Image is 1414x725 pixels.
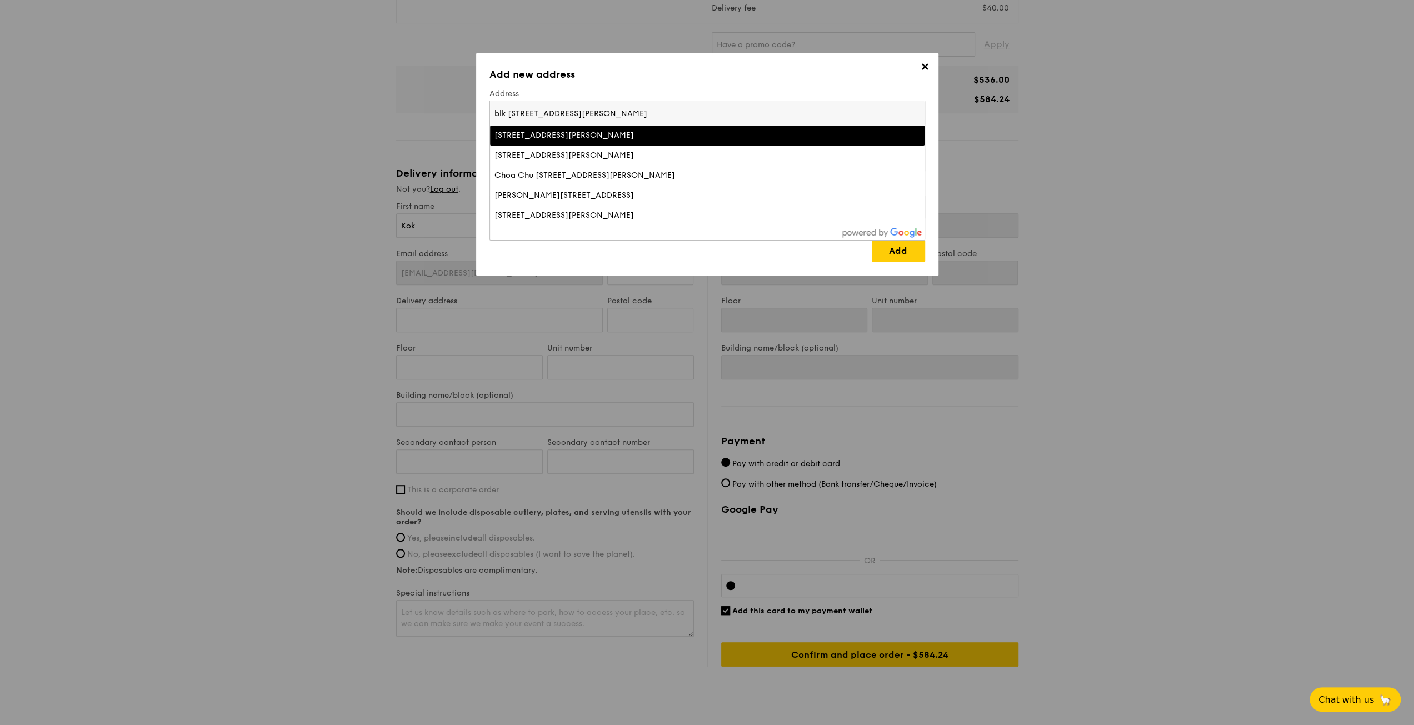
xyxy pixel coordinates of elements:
label: Address [489,89,925,98]
img: powered-by-google.60e8a832.png [842,228,922,238]
a: Add [872,239,925,262]
div: [STREET_ADDRESS][PERSON_NAME] [494,210,814,221]
span: Chat with us [1318,694,1374,705]
h3: Add new address [489,67,925,82]
div: [STREET_ADDRESS][PERSON_NAME] [494,130,814,141]
div: Choa Chu [STREET_ADDRESS][PERSON_NAME] [494,170,814,181]
span: 🦙 [1378,693,1392,706]
button: Chat with us🦙 [1310,687,1401,712]
div: [PERSON_NAME][STREET_ADDRESS] [494,190,814,201]
span: ✕ [917,61,933,77]
div: [STREET_ADDRESS][PERSON_NAME] [494,150,814,161]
